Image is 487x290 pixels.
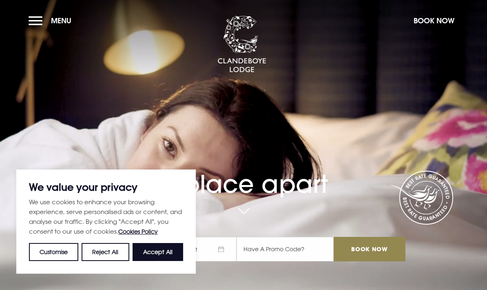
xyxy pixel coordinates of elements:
span: Check Out [159,237,237,261]
a: Cookies Policy [118,228,158,235]
img: Clandeboye Lodge [217,16,266,73]
input: Book Now [334,237,405,261]
button: Book Now [410,12,458,29]
p: We use cookies to enhance your browsing experience, serve personalised ads or content, and analys... [29,197,183,236]
p: We value your privacy [29,182,183,192]
button: Menu [29,12,75,29]
input: Have A Promo Code? [237,237,334,261]
button: Customise [29,243,78,261]
h1: A place apart [82,152,405,199]
button: Accept All [133,243,183,261]
button: Reject All [82,243,129,261]
div: We value your privacy [16,170,196,274]
span: Menu [51,16,71,25]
